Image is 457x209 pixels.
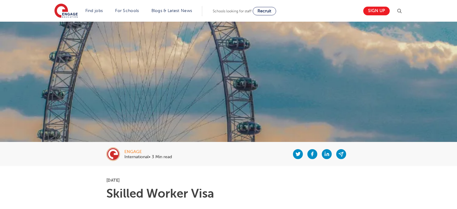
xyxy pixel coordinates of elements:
a: Blogs & Latest News [151,8,192,13]
div: engage [124,150,172,154]
a: For Schools [115,8,139,13]
h1: Skilled Worker Visa [106,188,351,200]
span: Recruit [257,9,271,13]
span: Schools looking for staff [213,9,251,13]
a: Find jobs [85,8,103,13]
a: Recruit [253,7,276,15]
p: [DATE] [106,178,351,182]
img: Engage Education [54,4,78,19]
a: Sign up [363,7,390,15]
p: International• 3 Min read [124,155,172,159]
